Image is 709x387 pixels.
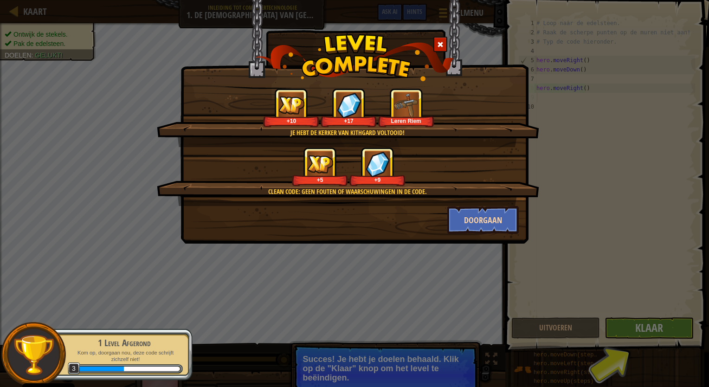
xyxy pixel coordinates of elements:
[13,334,55,376] img: trophy.png
[393,92,419,118] img: portrait.png
[447,206,519,234] button: Doorgaan
[366,151,390,177] img: reward_icon_gems.png
[294,176,346,183] div: +5
[68,362,80,375] span: 3
[66,336,183,349] div: 1 Level Afgerond
[322,117,375,124] div: +17
[278,96,304,114] img: reward_icon_xp.png
[380,117,432,124] div: Leren Riem
[337,92,361,118] img: reward_icon_gems.png
[66,349,183,363] p: Kom op, doorgaan nou, deze code schrijft zichzelf niet!
[201,128,494,137] div: Je hebt de Kerker van Kithgard voltooid!
[255,34,454,81] img: level_complete.png
[265,117,317,124] div: +10
[351,176,404,183] div: +9
[201,187,494,196] div: Clean Code: Geen fouten of waarschuwingen in de code.
[307,155,333,173] img: reward_icon_xp.png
